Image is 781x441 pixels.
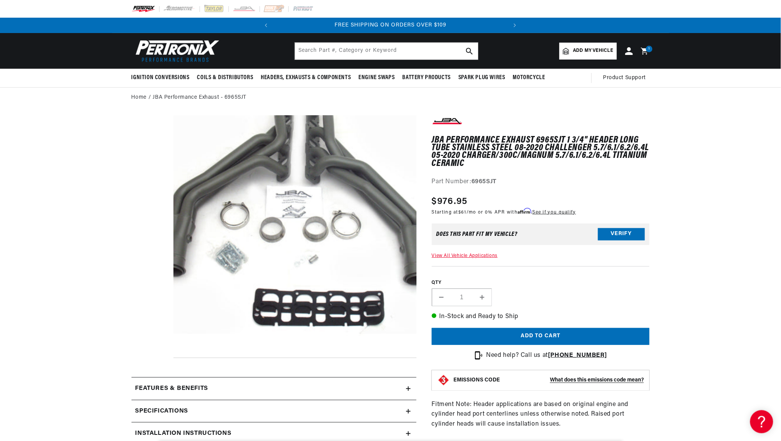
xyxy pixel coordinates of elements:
strong: What does this emissions code mean? [550,377,644,383]
button: Add to cart [432,328,650,345]
summary: Motorcycle [509,69,549,87]
h2: Specifications [135,406,188,416]
a: [PHONE_NUMBER] [548,352,607,358]
h2: Installation instructions [135,429,231,439]
a: View All Vehicle Applications [432,254,498,258]
p: Need help? Call us at [486,351,608,361]
span: Ignition Conversions [132,74,190,82]
span: Motorcycle [513,74,545,82]
span: Add my vehicle [573,47,613,55]
img: Emissions code [438,374,450,386]
button: Translation missing: en.sections.announcements.previous_announcement [258,18,274,33]
img: Pertronix [132,38,220,64]
span: Coils & Distributors [197,74,253,82]
summary: Product Support [603,69,650,87]
summary: Spark Plug Wires [455,69,509,87]
div: 2 of 2 [274,21,507,30]
summary: Headers, Exhausts & Components [257,69,355,87]
summary: Engine Swaps [355,69,399,87]
nav: breadcrumbs [132,93,650,102]
strong: 6965SJT [471,179,496,185]
summary: Coils & Distributors [193,69,257,87]
button: Verify [598,228,645,240]
summary: Ignition Conversions [132,69,193,87]
span: $976.95 [432,195,468,209]
span: Headers, Exhausts & Components [261,74,351,82]
div: Does This part fit My vehicle? [436,231,518,237]
span: $61 [458,210,466,215]
p: Starting at /mo or 0% APR with . [432,209,576,216]
button: search button [461,43,478,60]
button: Translation missing: en.sections.announcements.next_announcement [507,18,523,33]
a: JBA Performance Exhaust - 6965SJT [153,93,247,102]
input: Search Part #, Category or Keyword [295,43,478,60]
slideshow-component: Translation missing: en.sections.announcements.announcement_bar [112,18,669,33]
div: Part Number: [432,177,650,187]
label: QTY [432,280,650,286]
a: See if you qualify - Learn more about Affirm Financing (opens in modal) [533,210,576,215]
span: 1 [648,46,650,52]
strong: EMISSIONS CODE [454,377,500,383]
a: Home [132,93,147,102]
div: Announcement [274,21,507,30]
div: Fitment Note: Header applications are based on original engine and cylinder head port centerlines... [432,116,650,435]
span: Engine Swaps [359,74,395,82]
span: Affirm [518,208,531,214]
summary: Battery Products [399,69,455,87]
span: Spark Plug Wires [458,74,505,82]
p: In-Stock and Ready to Ship [432,312,650,322]
span: FREE SHIPPING ON ORDERS OVER $109 [335,22,446,28]
summary: Features & Benefits [132,378,416,400]
h2: Features & Benefits [135,384,208,394]
h1: JBA Performance Exhaust 6965SJT 1 3/4" Header Long Tube Stainless Steel 08-2020 Challenger 5.7/6.... [432,136,650,168]
button: EMISSIONS CODEWhat does this emissions code mean? [454,377,644,384]
span: Battery Products [403,74,451,82]
media-gallery: Gallery Viewer [132,116,416,362]
summary: Specifications [132,400,416,423]
span: Product Support [603,74,646,82]
a: Add my vehicle [560,43,616,60]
